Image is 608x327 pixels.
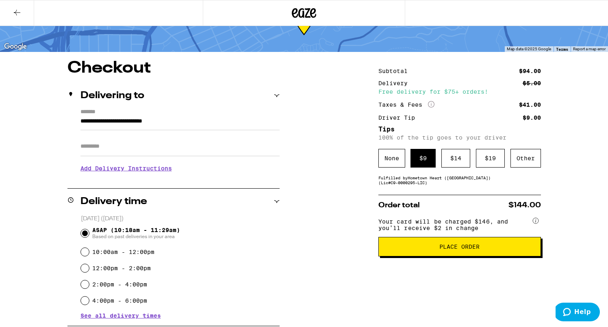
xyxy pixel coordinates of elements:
[519,68,541,74] div: $94.00
[80,313,161,318] button: See all delivery times
[556,47,568,52] a: Terms
[519,102,541,108] div: $41.00
[378,215,531,231] span: Your card will be charged $146, and you’ll receive $2 in change
[378,115,421,120] div: Driver Tip
[378,149,405,168] div: None
[92,281,147,288] label: 2:00pm - 4:00pm
[378,202,420,209] span: Order total
[556,303,600,323] iframe: Opens a widget where you can find more information
[523,115,541,120] div: $9.00
[378,80,413,86] div: Delivery
[80,197,147,207] h2: Delivery time
[378,101,434,108] div: Taxes & Fees
[410,149,436,168] div: $ 9
[378,68,413,74] div: Subtotal
[507,47,551,51] span: Map data ©2025 Google
[508,202,541,209] span: $144.00
[80,159,280,178] h3: Add Delivery Instructions
[439,244,480,250] span: Place Order
[92,227,180,240] span: ASAP (10:18am - 11:29am)
[378,237,541,256] button: Place Order
[510,149,541,168] div: Other
[80,178,280,184] p: We'll contact you at [PHONE_NUMBER] when we arrive
[293,11,315,41] div: 76-147 min
[92,265,151,271] label: 12:00pm - 2:00pm
[378,175,541,185] div: Fulfilled by Hometown Heart ([GEOGRAPHIC_DATA]) (Lic# C9-0000295-LIC )
[67,60,280,76] h1: Checkout
[573,47,606,51] a: Report a map error
[92,249,154,255] label: 10:00am - 12:00pm
[476,149,505,168] div: $ 19
[441,149,470,168] div: $ 14
[81,215,280,223] p: [DATE] ([DATE])
[378,134,541,141] p: 100% of the tip goes to your driver
[92,233,180,240] span: Based on past deliveries in your area
[378,126,541,133] h5: Tips
[523,80,541,86] div: $5.00
[378,89,541,95] div: Free delivery for $75+ orders!
[80,91,144,101] h2: Delivering to
[2,41,29,52] img: Google
[92,297,147,304] label: 4:00pm - 6:00pm
[2,41,29,52] a: Open this area in Google Maps (opens a new window)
